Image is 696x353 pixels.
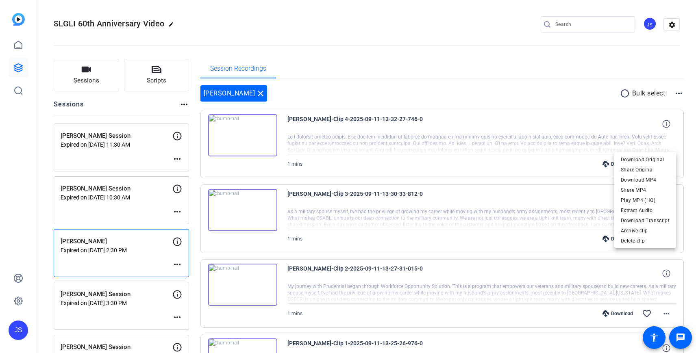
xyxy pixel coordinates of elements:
span: Delete clip [621,236,670,246]
span: Archive clip [621,226,670,236]
span: Extract Audio [621,206,670,215]
span: Download Transcript [621,216,670,225]
span: Download MP4 [621,175,670,185]
span: Share Original [621,165,670,175]
span: Share MP4 [621,185,670,195]
span: Play MP4 (HQ) [621,195,670,205]
span: Download Original [621,155,670,165]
